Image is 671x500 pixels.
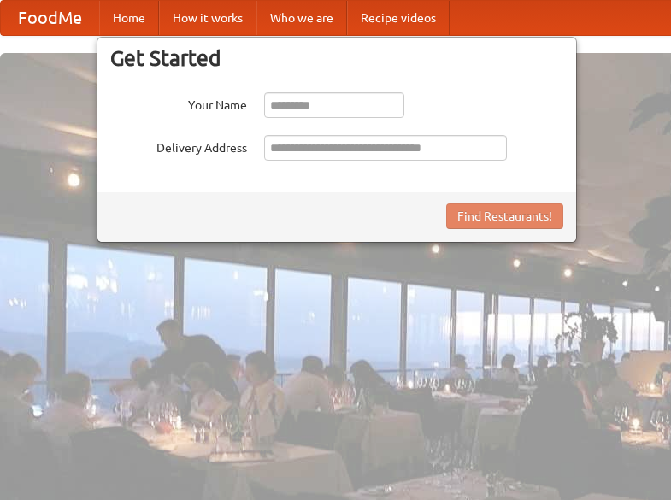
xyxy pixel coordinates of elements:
[1,1,99,35] a: FoodMe
[256,1,347,35] a: Who we are
[347,1,450,35] a: Recipe videos
[110,45,563,71] h3: Get Started
[159,1,256,35] a: How it works
[99,1,159,35] a: Home
[446,203,563,229] button: Find Restaurants!
[110,92,247,114] label: Your Name
[110,135,247,156] label: Delivery Address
